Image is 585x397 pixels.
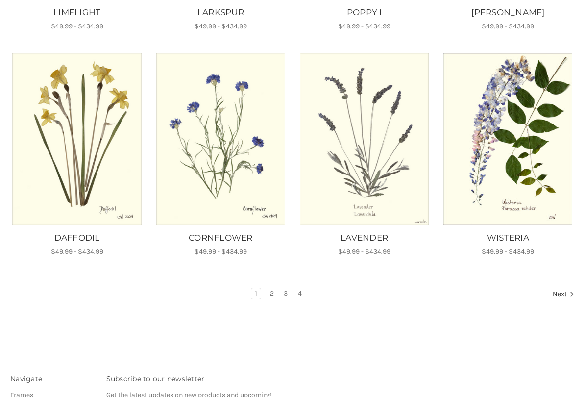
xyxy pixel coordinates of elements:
[294,288,305,299] a: Page 4 of 4
[482,22,534,30] span: $49.99 - $434.99
[267,288,277,299] a: Page 2 of 4
[155,53,286,225] a: CORNFLOWER, Price range from $49.99 to $434.99
[299,53,430,225] a: LAVENDER, Price range from $49.99 to $434.99
[441,6,575,19] a: VERONICA, Price range from $49.99 to $434.99
[154,232,287,245] a: CORNFLOWER, Price range from $49.99 to $434.99
[298,232,431,245] a: LAVENDER, Price range from $49.99 to $434.99
[549,288,574,301] a: Next
[441,232,575,245] a: WISTERIA, Price range from $49.99 to $434.99
[106,374,288,384] h3: Subscribe to our newsletter
[443,53,573,225] img: Unframed
[10,6,144,19] a: LIMELIGHT, Price range from $49.99 to $434.99
[280,288,291,299] a: Page 3 of 4
[10,288,575,301] nav: pagination
[155,53,286,225] img: Unframed
[10,374,96,384] h3: Navigate
[298,6,431,19] a: POPPY I, Price range from $49.99 to $434.99
[338,22,390,30] span: $49.99 - $434.99
[51,248,103,256] span: $49.99 - $434.99
[12,53,142,225] a: DAFFODIL, Price range from $49.99 to $434.99
[299,53,430,225] img: Unframed
[12,53,142,225] img: Unframed
[10,232,144,245] a: DAFFODIL, Price range from $49.99 to $434.99
[443,53,573,225] a: WISTERIA, Price range from $49.99 to $434.99
[482,248,534,256] span: $49.99 - $434.99
[51,22,103,30] span: $49.99 - $434.99
[195,248,247,256] span: $49.99 - $434.99
[338,248,390,256] span: $49.99 - $434.99
[251,288,261,299] a: Page 1 of 4
[154,6,287,19] a: LARKSPUR, Price range from $49.99 to $434.99
[195,22,247,30] span: $49.99 - $434.99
